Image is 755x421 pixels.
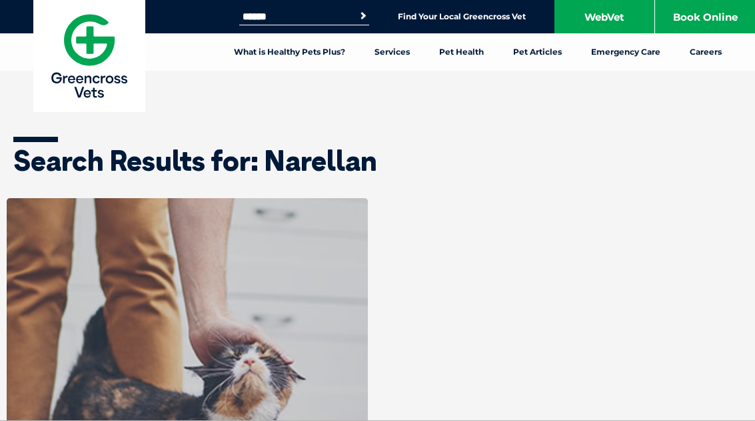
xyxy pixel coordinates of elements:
button: Search [357,9,370,23]
a: Find Your Local Greencross Vet [398,11,526,22]
a: Services [360,33,424,71]
h1: Search Results for: Narellan [13,147,742,175]
a: Careers [675,33,736,71]
a: Pet Articles [498,33,576,71]
a: Pet Health [424,33,498,71]
a: Emergency Care [576,33,675,71]
a: What is Healthy Pets Plus? [219,33,360,71]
